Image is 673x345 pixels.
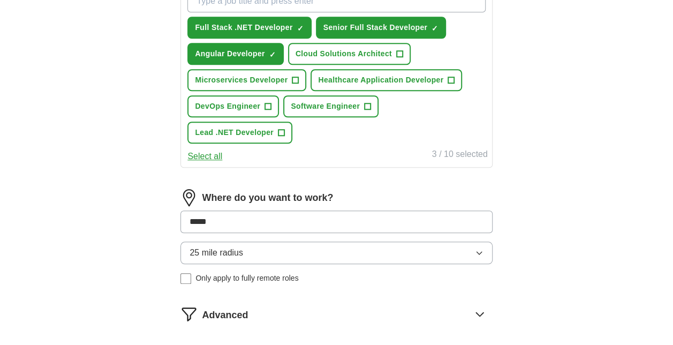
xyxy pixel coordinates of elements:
button: Software Engineer [283,95,379,117]
img: location.png [180,189,198,206]
button: Cloud Solutions Architect [288,43,411,65]
span: Angular Developer [195,48,264,59]
span: Software Engineer [291,101,360,112]
span: Lead .NET Developer [195,127,274,138]
span: ✓ [432,24,438,33]
button: Select all [187,150,222,163]
span: ✓ [269,50,276,59]
button: Lead .NET Developer [187,122,292,144]
div: 3 / 10 selected [432,148,488,163]
span: Healthcare Application Developer [318,74,443,86]
button: Microservices Developer [187,69,306,91]
span: DevOps Engineer [195,101,260,112]
span: Full Stack .NET Developer [195,22,292,33]
button: DevOps Engineer [187,95,279,117]
span: ✓ [297,24,304,33]
span: Advanced [202,308,248,322]
span: Only apply to fully remote roles [195,273,298,284]
img: filter [180,305,198,322]
span: 25 mile radius [190,246,243,259]
input: Only apply to fully remote roles [180,273,191,284]
button: Healthcare Application Developer [311,69,462,91]
button: Full Stack .NET Developer✓ [187,17,311,39]
span: Cloud Solutions Architect [296,48,392,59]
button: Angular Developer✓ [187,43,283,65]
span: Senior Full Stack Developer [323,22,428,33]
button: Senior Full Stack Developer✓ [316,17,447,39]
span: Microservices Developer [195,74,288,86]
label: Where do you want to work? [202,191,333,205]
button: 25 mile radius [180,242,492,264]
